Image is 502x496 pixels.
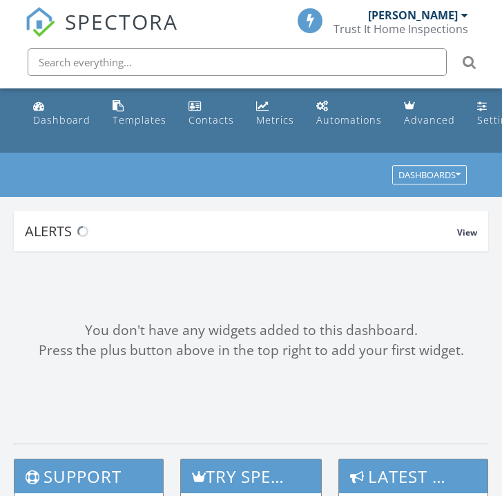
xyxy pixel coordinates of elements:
[189,113,234,126] div: Contacts
[334,22,468,36] div: Trust It Home Inspections
[107,94,172,133] a: Templates
[181,459,321,493] h3: Try spectora advanced [DATE]
[25,7,55,37] img: The Best Home Inspection Software - Spectora
[28,48,447,76] input: Search everything...
[368,8,458,22] div: [PERSON_NAME]
[65,7,178,36] span: SPECTORA
[256,113,294,126] div: Metrics
[25,222,457,240] div: Alerts
[398,94,461,133] a: Advanced
[15,459,163,493] h3: Support
[251,94,300,133] a: Metrics
[183,94,240,133] a: Contacts
[113,113,166,126] div: Templates
[33,113,90,126] div: Dashboard
[316,113,382,126] div: Automations
[311,94,387,133] a: Automations (Basic)
[398,171,461,180] div: Dashboards
[28,94,96,133] a: Dashboard
[457,227,477,238] span: View
[339,459,487,493] h3: Latest Updates
[25,19,178,48] a: SPECTORA
[404,113,455,126] div: Advanced
[14,321,488,341] div: You don't have any widgets added to this dashboard.
[392,166,467,185] button: Dashboards
[14,341,488,361] div: Press the plus button above in the top right to add your first widget.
